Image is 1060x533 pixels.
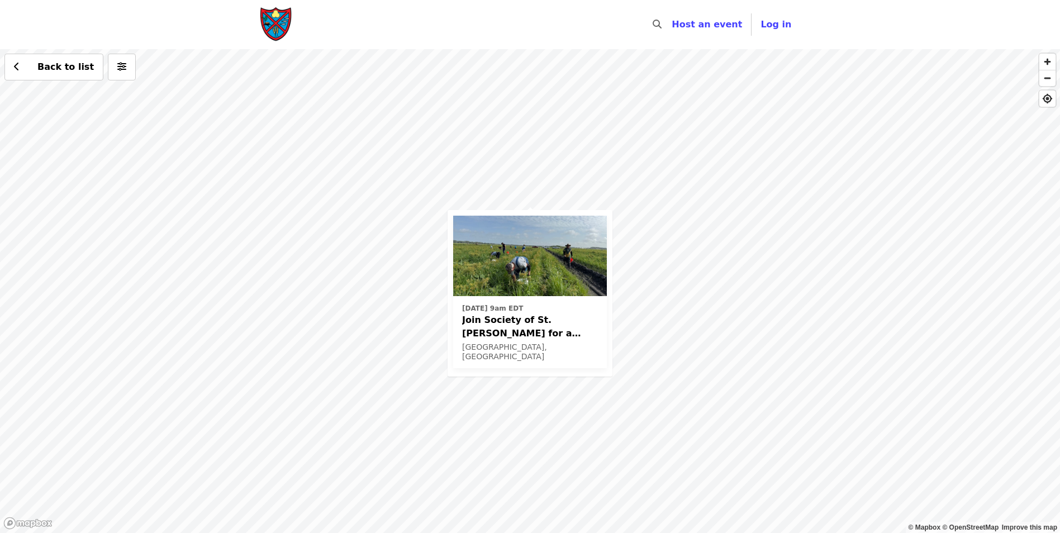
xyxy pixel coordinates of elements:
i: search icon [653,19,662,30]
i: chevron-left icon [14,61,20,72]
button: Zoom In [1039,54,1056,70]
a: Mapbox [909,524,941,531]
button: Find My Location [1039,91,1056,107]
img: Society of St. Andrew - Home [260,7,293,42]
div: [GEOGRAPHIC_DATA], [GEOGRAPHIC_DATA] [462,342,598,361]
input: Search [668,11,677,38]
a: Map feedback [1002,524,1057,531]
a: OpenStreetMap [942,524,999,531]
button: Zoom Out [1039,70,1056,86]
button: Log in [752,13,800,36]
a: See details for "Join Society of St. Andrew for a Glean in Mt. Dora , FL✨" [453,216,607,368]
a: Mapbox logo [3,517,53,530]
a: Host an event [672,19,742,30]
button: Back to list [4,54,103,80]
img: Join Society of St. Andrew for a Glean in Mt. Dora , FL✨ organized by Society of St. Andrew [453,216,607,296]
button: More filters (0 selected) [108,54,136,80]
span: Log in [760,19,791,30]
span: Join Society of St. [PERSON_NAME] for a Glean in Mt. [PERSON_NAME] , [GEOGRAPHIC_DATA]✨ [462,313,598,340]
i: sliders-h icon [117,61,126,72]
time: [DATE] 9am EDT [462,303,523,313]
span: Back to list [37,61,94,72]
